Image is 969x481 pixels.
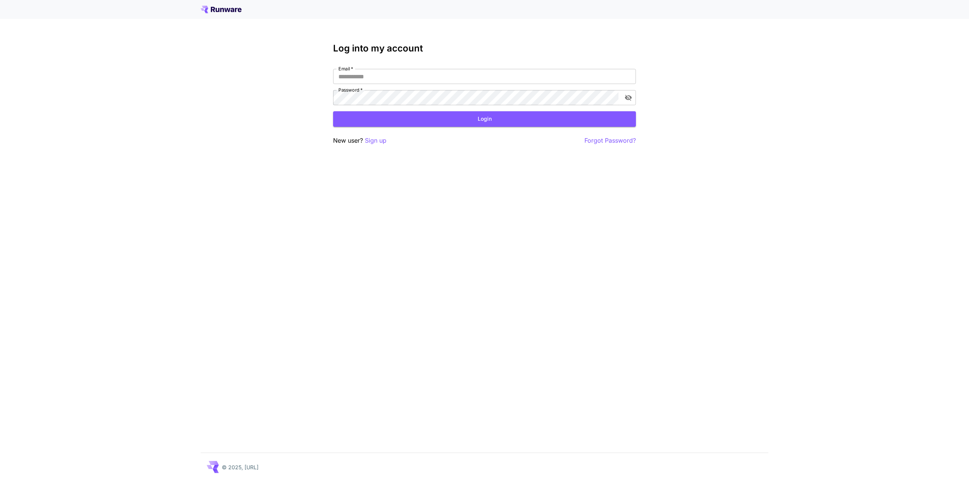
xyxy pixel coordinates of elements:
[338,65,353,72] label: Email
[365,136,386,145] button: Sign up
[584,136,636,145] button: Forgot Password?
[622,91,635,104] button: toggle password visibility
[333,136,386,145] p: New user?
[333,43,636,54] h3: Log into my account
[333,111,636,127] button: Login
[222,463,259,471] p: © 2025, [URL]
[338,87,363,93] label: Password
